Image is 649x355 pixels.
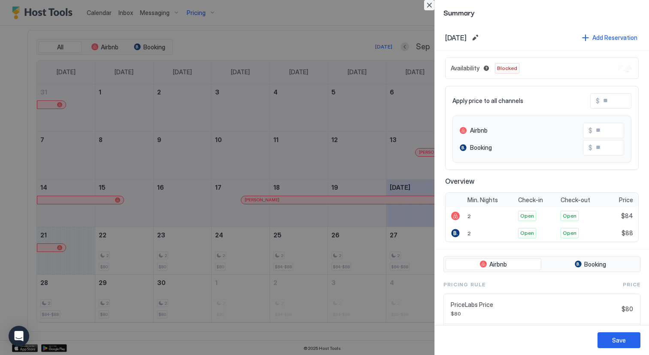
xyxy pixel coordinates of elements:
span: Booking [470,144,492,152]
span: Airbnb [489,261,507,268]
button: Edit date range [470,33,480,43]
span: $84 [621,212,633,220]
span: $ [588,144,592,152]
div: Open Intercom Messenger [9,326,29,346]
div: Save [612,336,626,345]
button: Booking [543,258,639,270]
span: $ [596,97,600,105]
span: Open [563,212,576,220]
span: Min. Nights [467,196,498,204]
span: Price [619,196,633,204]
span: Check-in [518,196,543,204]
span: Overview [445,177,639,185]
span: Airbnb [470,127,488,134]
span: [DATE] [445,33,467,42]
span: Availability [451,64,479,72]
span: $ [588,127,592,134]
span: PriceLabs Price [451,301,618,309]
button: Add Reservation [581,32,639,43]
button: Airbnb [446,258,541,270]
span: $80 [622,305,633,313]
span: 2 [467,213,471,219]
span: 2 [467,230,471,237]
span: Price [623,281,640,288]
span: Blocked [497,64,517,72]
span: Booking [584,261,606,268]
span: Pricing Rule [443,281,485,288]
span: Open [563,229,576,237]
div: tab-group [443,256,640,273]
button: Save [597,332,640,348]
span: Open [520,212,534,220]
span: Apply price to all channels [452,97,523,105]
span: $80 [451,310,618,317]
span: Check-out [561,196,590,204]
button: Blocked dates override all pricing rules and remain unavailable until manually unblocked [481,63,491,73]
span: Summary [443,7,640,18]
span: $88 [622,229,633,237]
span: Open [520,229,534,237]
div: Add Reservation [592,33,637,42]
